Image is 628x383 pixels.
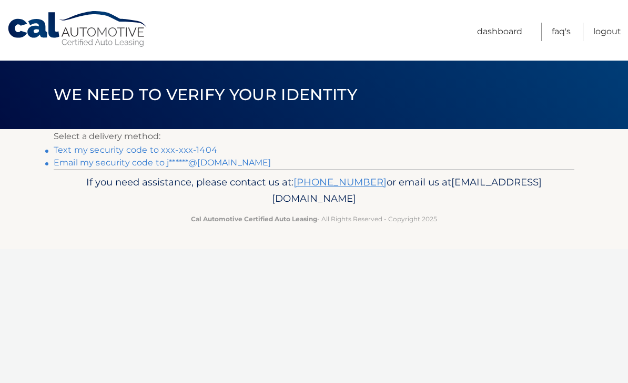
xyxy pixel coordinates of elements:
a: Text my security code to xxx-xxx-1404 [54,145,217,155]
a: Logout [593,23,621,41]
p: If you need assistance, please contact us at: or email us at [60,174,568,208]
a: FAQ's [552,23,571,41]
a: [PHONE_NUMBER] [293,176,387,188]
strong: Cal Automotive Certified Auto Leasing [191,215,317,223]
p: - All Rights Reserved - Copyright 2025 [60,213,568,224]
a: Cal Automotive [7,11,149,48]
p: Select a delivery method: [54,129,574,144]
span: We need to verify your identity [54,85,357,104]
a: Email my security code to j******@[DOMAIN_NAME] [54,158,271,168]
a: Dashboard [477,23,522,41]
